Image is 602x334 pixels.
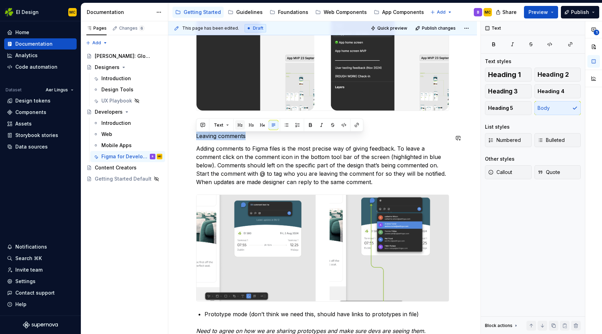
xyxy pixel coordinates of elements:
div: Foundations [278,9,308,16]
a: Developers [84,106,165,117]
div: EI Design [16,9,39,16]
button: Publish [561,6,599,18]
div: Assets [15,120,32,127]
a: Content Creators [84,162,165,173]
div: Guidelines [236,9,263,16]
p: Adding comments to Figma files is the most precise way of giving feedback. To leave a comment cli... [196,144,449,186]
svg: Supernova Logo [23,321,58,328]
div: List styles [485,123,510,130]
button: Contact support [4,287,77,298]
div: B [152,153,154,160]
span: Heading 4 [538,88,564,95]
a: Home [4,27,77,38]
a: Designers [84,62,165,73]
div: Home [15,29,29,36]
button: Bulleted [534,133,581,147]
p: Prototype mode (don’t think we need this, should have links to prototypes in file) [204,310,449,318]
div: Getting Started [184,9,221,16]
a: Mobile Apps [90,140,165,151]
div: Block actions [485,321,519,331]
span: Aer Lingus [46,87,68,93]
button: Quote [534,165,581,179]
div: Introduction [101,120,131,127]
span: Numbered [488,137,521,144]
div: Introduction [101,75,131,82]
div: Contact support [15,289,55,296]
a: Guidelines [225,7,265,18]
a: Getting Started [172,7,224,18]
div: Page tree [172,5,427,19]
a: Components [4,107,77,118]
div: Web Components [324,9,367,16]
a: UX Playbook [90,95,165,106]
p: Leaving comments [196,132,449,140]
span: Publish changes [422,25,456,31]
img: b53041f0-0b59-4b4e-a578-6ddeefabfbc6.png [196,195,449,301]
div: Help [15,301,26,308]
div: Search ⌘K [15,255,42,262]
button: Numbered [485,133,532,147]
div: Developers [95,108,123,115]
a: Web [90,129,165,140]
a: Invite team [4,264,77,275]
a: Design Tools [90,84,165,95]
a: Getting Started Default [84,173,165,184]
div: Text styles [485,58,511,65]
div: Analytics [15,52,38,59]
div: App Components [382,9,424,16]
div: Content Creators [95,164,137,171]
div: Pages [86,25,107,31]
span: Bulleted [538,137,565,144]
a: Documentation [4,38,77,50]
div: Invite team [15,266,43,273]
span: Quote [538,169,560,176]
span: Callout [488,169,512,176]
div: Other styles [485,155,515,162]
div: MC [485,9,491,15]
button: Aer Lingus [43,85,77,95]
div: Notifications [15,243,47,250]
button: Heading 2 [534,68,581,82]
span: Text [214,122,223,128]
button: Help [4,299,77,310]
span: Quick preview [377,25,407,31]
a: Settings [4,276,77,287]
a: App Components [371,7,427,18]
span: Heading 2 [538,71,569,78]
button: Add [428,7,454,17]
a: Analytics [4,50,77,61]
div: B [477,9,479,15]
span: Heading 3 [488,88,518,95]
a: Foundations [267,7,311,18]
button: Heading 1 [485,68,532,82]
a: Introduction [90,117,165,129]
span: Preview [528,9,548,16]
span: Heading 5 [488,105,513,112]
a: [PERSON_NAME]: Global Experience Language [84,51,165,62]
span: Add [437,9,446,15]
div: Code automation [15,63,57,70]
button: Add [84,38,110,48]
button: Heading 3 [485,84,532,98]
span: This page has been edited. [182,25,239,31]
span: Add [92,40,101,46]
a: Data sources [4,141,77,152]
span: 6 [139,25,145,31]
span: Publish [571,9,589,16]
button: Callout [485,165,532,179]
span: 1 [594,30,599,35]
a: Code automation [4,61,77,73]
div: Designers [95,64,119,71]
button: Heading 4 [534,84,581,98]
button: Quick preview [369,23,410,33]
button: Heading 5 [485,101,532,115]
a: Introduction [90,73,165,84]
div: Dataset [6,87,22,93]
div: Web [101,131,112,138]
div: Figma for Developers [101,153,148,160]
button: Preview [524,6,558,18]
button: Text [211,120,232,130]
div: Data sources [15,143,48,150]
a: Storybook stories [4,130,77,141]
